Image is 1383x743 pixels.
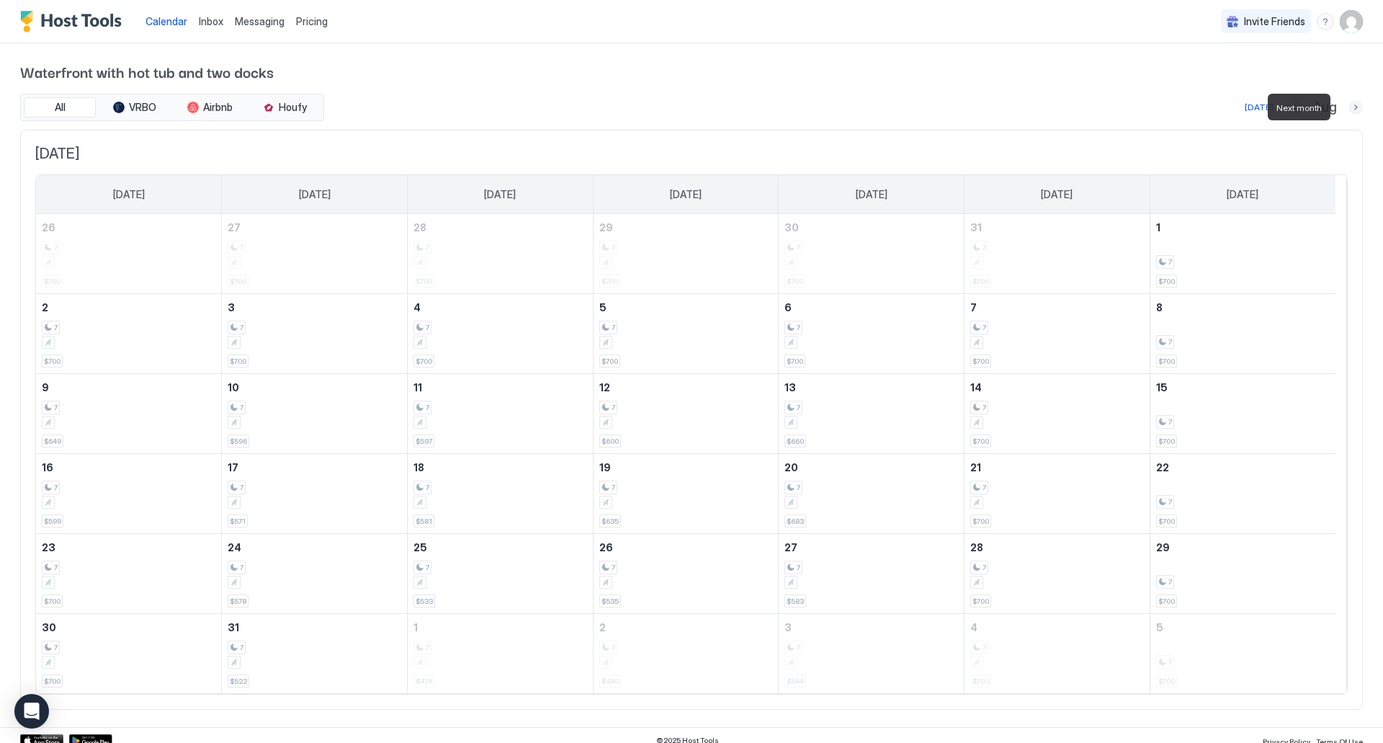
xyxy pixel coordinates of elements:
span: 2 [42,301,48,313]
button: [DATE] [1243,99,1276,116]
a: Messaging [235,14,285,29]
td: August 18, 2026 [407,454,593,534]
td: August 22, 2026 [1150,454,1335,534]
span: 7 [240,563,243,572]
button: All [24,97,96,117]
span: Waterfront with hot tub and two docks [20,61,1363,82]
span: 11 [413,381,422,393]
span: $700 [1158,597,1175,606]
span: 7 [54,483,58,492]
span: 19 [599,461,611,473]
span: 8 [1156,301,1163,313]
button: Airbnb [174,97,246,117]
span: 10 [228,381,239,393]
a: September 4, 2026 [964,614,1150,641]
span: 3 [784,621,792,633]
span: $700 [972,597,989,606]
button: VRBO [99,97,171,117]
td: August 16, 2026 [36,454,222,534]
a: Monday [285,175,345,214]
span: 26 [42,221,55,233]
span: 26 [599,541,613,553]
span: 7 [983,563,986,572]
a: August 23, 2026 [36,534,221,561]
span: Airbnb [203,101,233,114]
span: 21 [970,461,981,473]
span: $533 [416,597,433,606]
td: August 28, 2026 [964,534,1150,614]
a: August 31, 2026 [222,614,407,641]
a: August 6, 2026 [779,294,964,321]
a: August 8, 2026 [1150,294,1335,321]
span: $700 [44,597,61,606]
span: $700 [787,357,803,366]
td: July 30, 2026 [779,214,964,294]
a: August 19, 2026 [594,454,779,481]
span: $600 [601,437,619,446]
span: $571 [230,517,246,526]
a: Friday [1026,175,1087,214]
a: August 9, 2026 [36,374,221,401]
a: Tuesday [470,175,530,214]
span: 23 [42,541,55,553]
span: [DATE] [484,188,516,201]
span: [DATE] [299,188,331,201]
a: July 28, 2026 [408,214,593,241]
span: $599 [44,517,61,526]
span: 4 [413,301,421,313]
span: 7 [797,483,800,492]
div: Host Tools Logo [20,11,128,32]
div: [DATE] [1245,101,1274,114]
span: 7 [240,643,243,652]
span: 7 [1168,337,1172,347]
a: August 3, 2026 [222,294,407,321]
span: 17 [228,461,238,473]
span: 7 [240,483,243,492]
span: $596 [230,437,247,446]
td: August 8, 2026 [1150,294,1335,374]
span: 7 [612,483,615,492]
a: August 2, 2026 [36,294,221,321]
span: Invite Friends [1244,15,1305,28]
td: August 20, 2026 [779,454,964,534]
td: August 5, 2026 [593,294,779,374]
span: 7 [240,403,243,412]
a: August 17, 2026 [222,454,407,481]
a: July 27, 2026 [222,214,407,241]
td: August 27, 2026 [779,534,964,614]
span: 16 [42,461,53,473]
a: August 7, 2026 [964,294,1150,321]
span: $700 [1158,437,1175,446]
a: August 11, 2026 [408,374,593,401]
td: August 31, 2026 [222,614,408,694]
span: 7 [54,403,58,412]
a: August 5, 2026 [594,294,779,321]
span: 7 [54,563,58,572]
div: User profile [1340,10,1363,33]
span: [DATE] [1041,188,1073,201]
a: August 12, 2026 [594,374,779,401]
span: All [55,101,66,114]
span: $700 [1158,517,1175,526]
span: 1 [413,621,418,633]
a: August 18, 2026 [408,454,593,481]
td: August 23, 2026 [36,534,222,614]
span: 24 [228,541,241,553]
a: September 2, 2026 [594,614,779,641]
a: August 29, 2026 [1150,534,1335,561]
span: $649 [44,437,61,446]
span: 7 [797,563,800,572]
span: 7 [983,483,986,492]
span: 27 [784,541,797,553]
button: Next month [1348,100,1363,115]
td: September 5, 2026 [1150,614,1335,694]
span: 15 [1156,381,1168,393]
td: August 25, 2026 [407,534,593,614]
td: August 3, 2026 [222,294,408,374]
td: July 27, 2026 [222,214,408,294]
span: 7 [797,403,800,412]
span: 30 [784,221,799,233]
span: 14 [970,381,982,393]
a: September 1, 2026 [408,614,593,641]
span: $700 [1158,357,1175,366]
